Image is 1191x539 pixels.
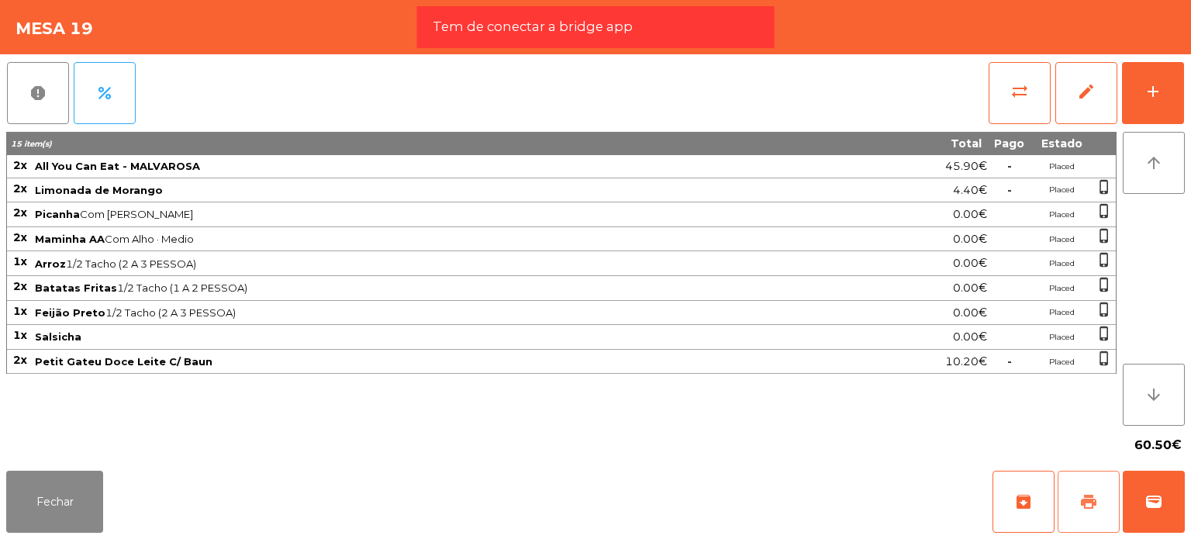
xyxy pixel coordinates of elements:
[953,180,987,201] span: 4.40€
[1096,179,1112,195] span: phone_iphone
[1030,325,1093,350] td: Placed
[74,62,136,124] button: percent
[1079,492,1098,511] span: print
[1096,277,1112,292] span: phone_iphone
[35,355,212,368] span: Petit Gateu Doce Leite C/ Baun
[1007,183,1012,197] span: -
[1096,203,1112,219] span: phone_iphone
[953,302,987,323] span: 0.00€
[6,471,103,533] button: Fechar
[1007,354,1012,368] span: -
[1123,364,1185,426] button: arrow_downward
[953,327,987,347] span: 0.00€
[95,84,114,102] span: percent
[7,62,69,124] button: report
[1030,301,1093,326] td: Placed
[35,330,81,343] span: Salsicha
[1096,351,1112,366] span: phone_iphone
[35,257,66,270] span: Arroz
[35,184,163,196] span: Limonada de Morango
[1014,492,1033,511] span: archive
[35,208,80,220] span: Picanha
[1030,350,1093,375] td: Placed
[1010,82,1029,101] span: sync_alt
[988,132,1030,155] th: Pago
[945,351,987,372] span: 10.20€
[945,156,987,177] span: 45.90€
[1077,82,1096,101] span: edit
[433,17,633,36] span: Tem de conectar a bridge app
[1144,154,1163,172] i: arrow_upward
[1030,202,1093,227] td: Placed
[992,471,1055,533] button: archive
[1058,471,1120,533] button: print
[13,279,27,293] span: 2x
[13,254,27,268] span: 1x
[953,229,987,250] span: 0.00€
[1096,252,1112,268] span: phone_iphone
[35,306,105,319] span: Feijão Preto
[1144,492,1163,511] span: wallet
[1030,227,1093,252] td: Placed
[29,84,47,102] span: report
[1134,434,1182,457] span: 60.50€
[35,233,105,245] span: Maminha AA
[13,158,27,172] span: 2x
[828,132,988,155] th: Total
[13,230,27,244] span: 2x
[13,181,27,195] span: 2x
[1144,82,1162,101] div: add
[989,62,1051,124] button: sync_alt
[1123,132,1185,194] button: arrow_upward
[35,257,827,270] span: 1/2 Tacho (2 A 3 PESSOA)
[1030,155,1093,178] td: Placed
[13,328,27,342] span: 1x
[35,282,827,294] span: 1/2 Tacho (1 A 2 PESSOA)
[35,160,200,172] span: All You Can Eat - MALVAROSA
[35,233,827,245] span: Com Alho · Medio
[1030,276,1093,301] td: Placed
[953,253,987,274] span: 0.00€
[1096,326,1112,341] span: phone_iphone
[11,139,52,149] span: 15 item(s)
[953,204,987,225] span: 0.00€
[1030,132,1093,155] th: Estado
[1055,62,1117,124] button: edit
[1030,178,1093,203] td: Placed
[13,353,27,367] span: 2x
[35,208,827,220] span: Com [PERSON_NAME]
[1123,471,1185,533] button: wallet
[1096,302,1112,317] span: phone_iphone
[953,278,987,299] span: 0.00€
[1144,385,1163,404] i: arrow_downward
[13,304,27,318] span: 1x
[35,282,117,294] span: Batatas Fritas
[1007,159,1012,173] span: -
[1122,62,1184,124] button: add
[13,206,27,219] span: 2x
[1030,251,1093,276] td: Placed
[16,17,93,40] h4: Mesa 19
[1096,228,1112,244] span: phone_iphone
[35,306,827,319] span: 1/2 Tacho (2 A 3 PESSOA)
